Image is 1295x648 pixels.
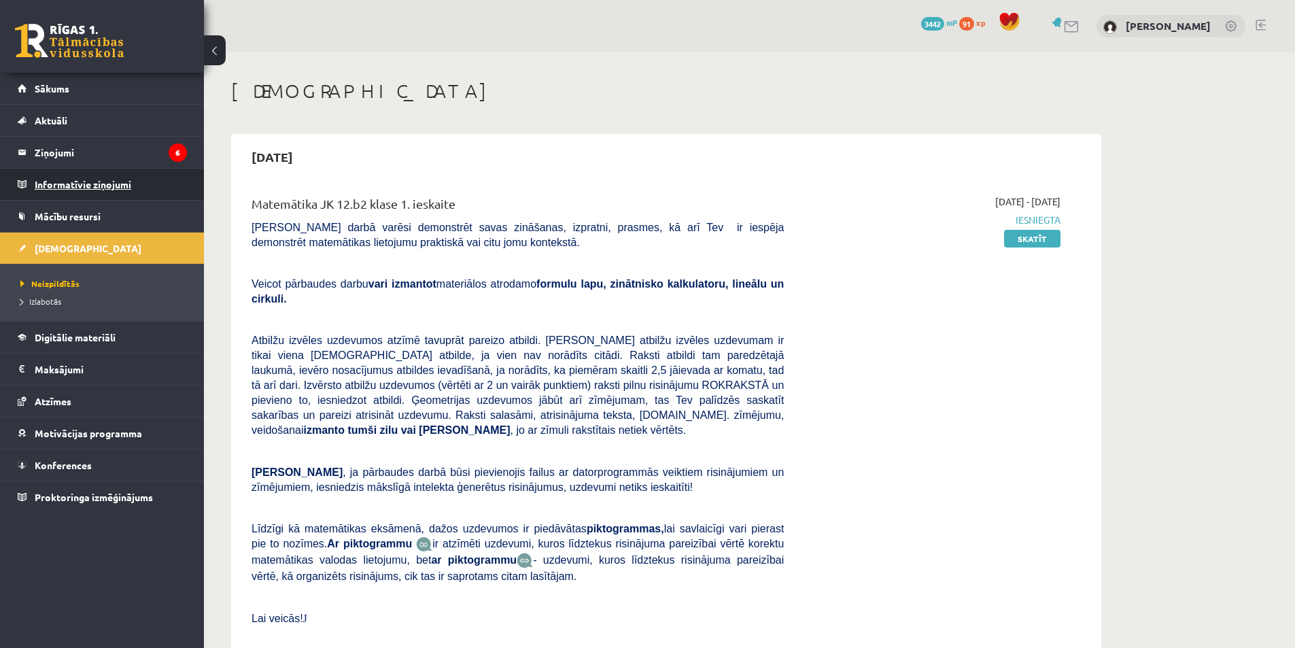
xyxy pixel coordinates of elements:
[238,141,307,173] h2: [DATE]
[959,17,974,31] span: 91
[169,143,187,162] i: 6
[976,17,985,28] span: xp
[18,322,187,353] a: Digitālie materiāli
[252,278,784,305] b: formulu lapu, zinātnisko kalkulatoru, lineālu un cirkuli.
[35,137,187,168] legend: Ziņojumi
[35,459,92,471] span: Konferences
[1103,20,1117,34] img: Sigurds Kozlovskis
[15,24,124,58] a: Rīgas 1. Tālmācības vidusskola
[252,335,784,436] span: Atbilžu izvēles uzdevumos atzīmē tavuprāt pareizo atbildi. [PERSON_NAME] atbilžu izvēles uzdevuma...
[35,114,67,126] span: Aktuāli
[35,395,71,407] span: Atzīmes
[18,417,187,449] a: Motivācijas programma
[18,481,187,513] a: Proktoringa izmēģinājums
[18,449,187,481] a: Konferences
[35,354,187,385] legend: Maksājumi
[20,296,61,307] span: Izlabotās
[959,17,992,28] a: 91 xp
[35,169,187,200] legend: Informatīvie ziņojumi
[368,278,436,290] b: vari izmantot
[252,613,303,624] span: Lai veicās!
[35,491,153,503] span: Proktoringa izmēģinājums
[20,278,80,289] span: Neizpildītās
[587,523,664,534] b: piktogrammas,
[20,295,190,307] a: Izlabotās
[327,538,412,549] b: Ar piktogrammu
[252,194,784,220] div: Matemātika JK 12.b2 klase 1. ieskaite
[304,424,345,436] b: izmanto
[921,17,944,31] span: 3442
[252,278,784,305] span: Veicot pārbaudes darbu materiālos atrodamo
[18,73,187,104] a: Sākums
[1004,230,1060,248] a: Skatīt
[431,554,517,566] b: ar piktogrammu
[517,553,533,568] img: wKvN42sLe3LLwAAAABJRU5ErkJggg==
[252,222,784,248] span: [PERSON_NAME] darbā varēsi demonstrēt savas zināšanas, izpratni, prasmes, kā arī Tev ir iespēja d...
[804,213,1060,227] span: Iesniegta
[946,17,957,28] span: mP
[921,17,957,28] a: 3442 mP
[252,523,784,549] span: Līdzīgi kā matemātikas eksāmenā, dažos uzdevumos ir piedāvātas lai savlaicīgi vari pierast pie to...
[252,466,343,478] span: [PERSON_NAME]
[35,427,142,439] span: Motivācijas programma
[35,210,101,222] span: Mācību resursi
[303,613,307,624] span: J
[18,354,187,385] a: Maksājumi
[252,538,784,566] span: ir atzīmēti uzdevumi, kuros līdztekus risinājuma pareizībai vērtē korektu matemātikas valodas lie...
[1126,19,1211,33] a: [PERSON_NAME]
[18,105,187,136] a: Aktuāli
[231,80,1101,103] h1: [DEMOGRAPHIC_DATA]
[995,194,1060,209] span: [DATE] - [DATE]
[35,82,69,95] span: Sākums
[18,386,187,417] a: Atzīmes
[18,137,187,168] a: Ziņojumi6
[35,331,116,343] span: Digitālie materiāli
[416,536,432,552] img: JfuEzvunn4EvwAAAAASUVORK5CYII=
[18,233,187,264] a: [DEMOGRAPHIC_DATA]
[20,277,190,290] a: Neizpildītās
[18,201,187,232] a: Mācību resursi
[347,424,510,436] b: tumši zilu vai [PERSON_NAME]
[18,169,187,200] a: Informatīvie ziņojumi
[252,466,784,493] span: , ja pārbaudes darbā būsi pievienojis failus ar datorprogrammās veiktiem risinājumiem un zīmējumi...
[35,242,141,254] span: [DEMOGRAPHIC_DATA]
